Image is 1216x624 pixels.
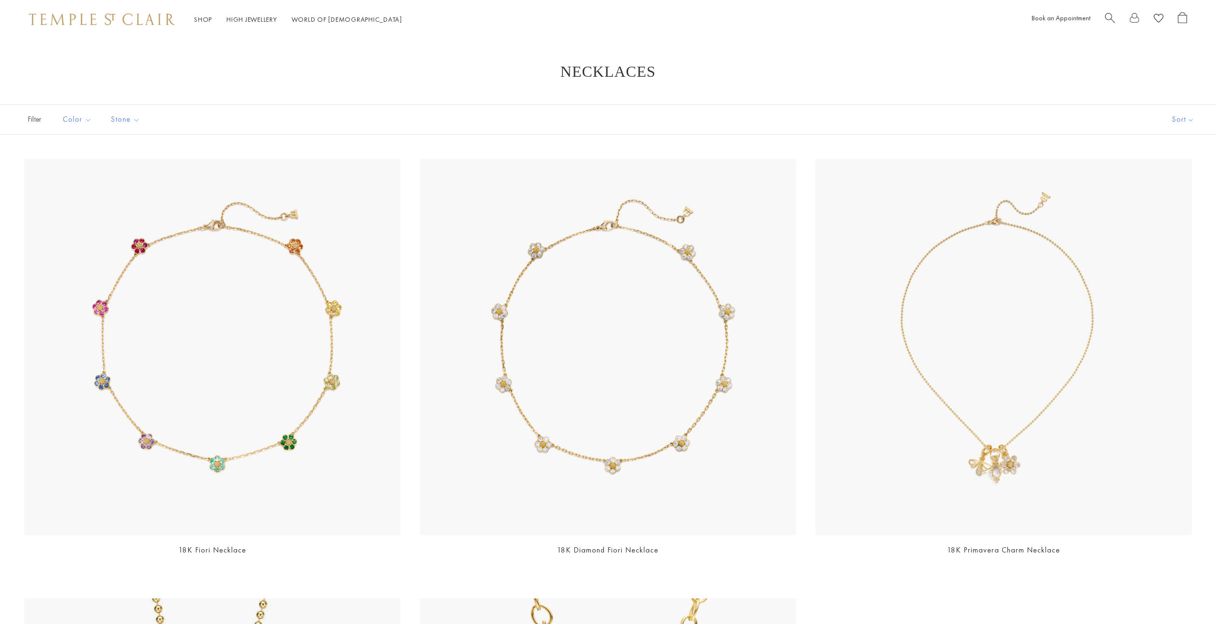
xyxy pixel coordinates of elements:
[179,545,246,555] a: 18K Fiori Necklace
[292,15,402,24] a: World of [DEMOGRAPHIC_DATA]World of [DEMOGRAPHIC_DATA]
[1178,12,1187,27] a: Open Shopping Bag
[58,113,99,126] span: Color
[420,159,797,536] img: N31810-FIORI
[1105,12,1115,27] a: Search
[194,15,212,24] a: ShopShop
[1032,14,1090,22] a: Book an Appointment
[815,159,1192,536] img: NCH-E7BEEFIORBM
[104,109,147,130] button: Stone
[56,109,99,130] button: Color
[226,15,277,24] a: High JewelleryHigh Jewellery
[106,113,147,126] span: Stone
[815,159,1192,536] a: 18K Primavera Charm NecklaceNCH-E7BEEFIORBM
[947,545,1060,555] a: 18K Primavera Charm Necklace
[557,545,658,555] a: 18K Diamond Fiori Necklace
[1154,12,1163,27] a: View Wishlist
[420,159,797,536] a: 18K Diamond Fiori NecklaceN31810-FIORI
[39,63,1177,80] h1: Necklaces
[194,14,402,26] nav: Main navigation
[1150,105,1216,134] button: Show sort by
[24,159,401,536] img: 18K Fiori Necklace
[29,14,175,25] img: Temple St. Clair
